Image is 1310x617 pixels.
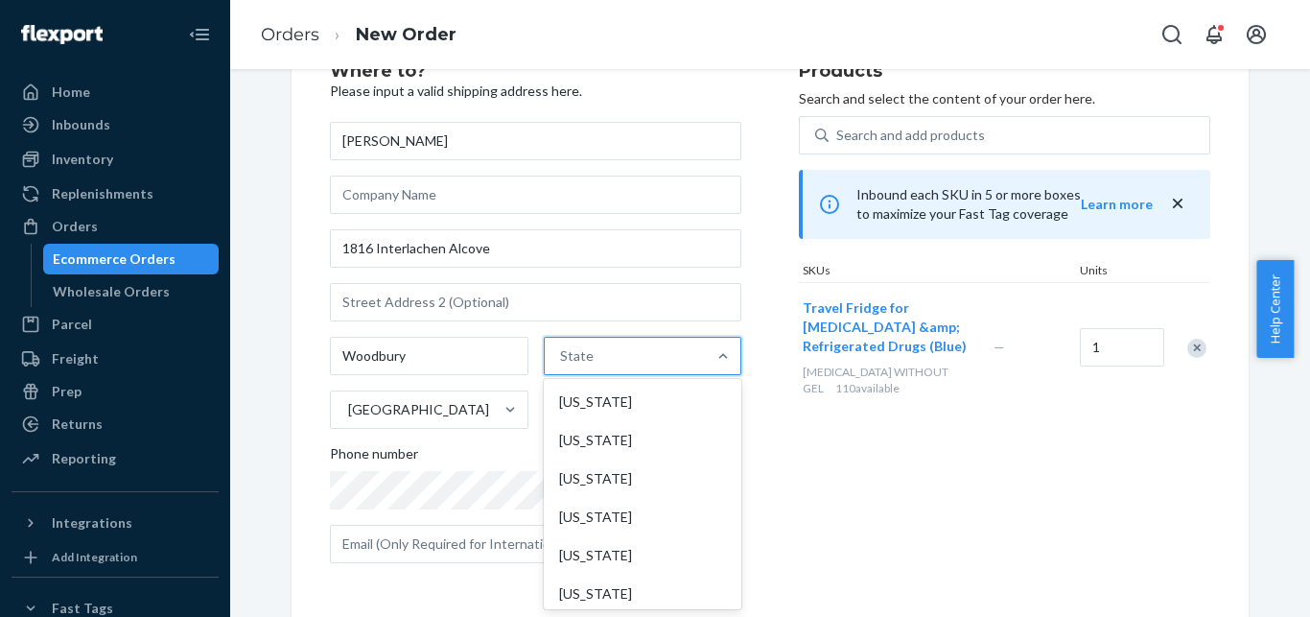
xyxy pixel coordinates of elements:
[52,217,98,236] div: Orders
[261,24,319,45] a: Orders
[1168,194,1187,214] button: close
[52,382,82,401] div: Prep
[21,25,103,44] img: Flexport logo
[330,122,741,160] input: First & Last Name
[799,89,1210,108] p: Search and select the content of your order here.
[43,276,220,307] a: Wholesale Orders
[330,82,741,101] p: Please input a valid shipping address here.
[52,349,99,368] div: Freight
[52,415,103,434] div: Returns
[180,15,219,54] button: Close Navigation
[12,309,219,340] a: Parcel
[330,62,741,82] h2: Where to?
[836,126,985,145] div: Search and add products
[12,376,219,407] a: Prep
[548,575,738,613] div: [US_STATE]
[53,282,170,301] div: Wholesale Orders
[803,299,967,354] span: Travel Fridge for [MEDICAL_DATA] &amp; Refrigerated Drugs (Blue)
[52,449,116,468] div: Reporting
[1080,328,1164,367] input: Quantity
[994,339,1005,355] span: —
[835,381,900,395] span: 110 available
[1081,195,1153,214] button: Learn more
[803,298,971,356] button: Travel Fridge for [MEDICAL_DATA] &amp; Refrigerated Drugs (Blue)
[799,262,1076,282] div: SKUs
[346,400,348,419] input: [GEOGRAPHIC_DATA]
[348,400,489,419] div: [GEOGRAPHIC_DATA]
[12,443,219,474] a: Reporting
[246,7,472,63] ol: breadcrumbs
[43,244,220,274] a: Ecommerce Orders
[548,536,738,575] div: [US_STATE]
[52,315,92,334] div: Parcel
[12,546,219,569] a: Add Integration
[12,508,219,538] button: Integrations
[52,549,137,565] div: Add Integration
[803,365,948,395] span: [MEDICAL_DATA] WITHOUT GEL
[52,513,132,533] div: Integrations
[548,421,738,460] div: [US_STATE]
[1076,262,1162,282] div: Units
[356,24,456,45] a: New Order
[52,150,113,169] div: Inventory
[12,109,219,140] a: Inbounds
[330,176,741,214] input: Company Name
[330,444,418,471] span: Phone number
[1153,15,1191,54] button: Open Search Box
[52,115,110,134] div: Inbounds
[330,525,741,563] input: Email (Only Required for International)
[548,383,738,421] div: [US_STATE]
[1187,339,1206,358] div: Remove Item
[560,346,594,366] div: State
[12,178,219,209] a: Replenishments
[548,460,738,498] div: [US_STATE]
[52,83,90,102] div: Home
[1256,260,1294,358] button: Help Center
[548,498,738,536] div: [US_STATE]
[12,344,219,374] a: Freight
[12,77,219,107] a: Home
[1237,15,1275,54] button: Open account menu
[53,249,175,269] div: Ecommerce Orders
[1195,15,1233,54] button: Open notifications
[52,184,153,203] div: Replenishments
[330,283,741,321] input: Street Address 2 (Optional)
[799,62,1210,82] h2: Products
[12,409,219,439] a: Returns
[330,337,528,375] input: City
[799,170,1210,239] div: Inbound each SKU in 5 or more boxes to maximize your Fast Tag coverage
[330,229,741,268] input: Street Address
[12,144,219,175] a: Inventory
[12,211,219,242] a: Orders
